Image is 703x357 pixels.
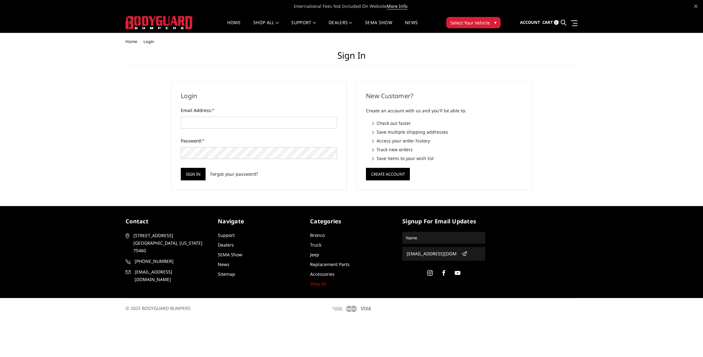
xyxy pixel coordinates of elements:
a: Home [227,20,241,33]
span: Account [520,19,540,25]
span: [EMAIL_ADDRESS][DOMAIN_NAME] [135,268,207,283]
a: Truck [310,242,321,248]
span: © 2025 BODYGUARD BUMPERS [126,305,191,311]
a: Accessories [310,271,335,277]
a: [EMAIL_ADDRESS][DOMAIN_NAME] [126,268,208,283]
span: ▾ [494,19,496,26]
a: Support [291,20,316,33]
p: Create an account with us and you'll be able to: [366,107,522,115]
a: Create Account [366,170,410,176]
a: Support [218,232,235,238]
h5: Categories [310,217,393,226]
a: Bronco [310,232,325,238]
a: View All [310,281,326,287]
a: Replacement Parts [310,261,350,267]
li: Save multiple shipping addresses [372,129,522,135]
button: Create Account [366,168,410,180]
a: Jeep [310,252,319,258]
input: Email [404,249,459,259]
a: More Info [387,3,407,9]
input: Sign in [181,168,206,180]
a: Dealers [218,242,234,248]
span: 0 [554,20,559,25]
span: Login [143,39,154,44]
span: [STREET_ADDRESS] [GEOGRAPHIC_DATA], [US_STATE] 75460 [133,232,206,254]
span: [PHONE_NUMBER] [135,258,207,265]
li: Track new orders [372,146,522,153]
h5: signup for email updates [402,217,485,226]
label: Email Address: [181,107,337,114]
a: [PHONE_NUMBER] [126,258,208,265]
a: News [218,261,229,267]
a: Sitemap [218,271,235,277]
button: Select Your Vehicle [446,17,501,28]
a: Home [126,39,137,44]
h5: Navigate [218,217,301,226]
span: Select Your Vehicle [450,19,490,26]
h1: Sign in [126,50,577,66]
a: Forgot your password? [210,171,258,177]
input: Name [403,233,484,243]
img: BODYGUARD BUMPERS [126,16,193,29]
h2: Login [181,91,337,101]
h2: New Customer? [366,91,522,101]
label: Password: [181,137,337,144]
a: Dealers [329,20,352,33]
a: SEMA Show [218,252,242,258]
li: Save items to your wish list [372,155,522,162]
li: Check out faster [372,120,522,126]
a: Cart 0 [542,14,559,31]
li: Access your order history [372,137,522,144]
a: shop all [253,20,279,33]
a: News [405,20,418,33]
a: SEMA Show [365,20,392,33]
a: Account [520,14,540,31]
h5: contact [126,217,208,226]
span: Cart [542,19,553,25]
